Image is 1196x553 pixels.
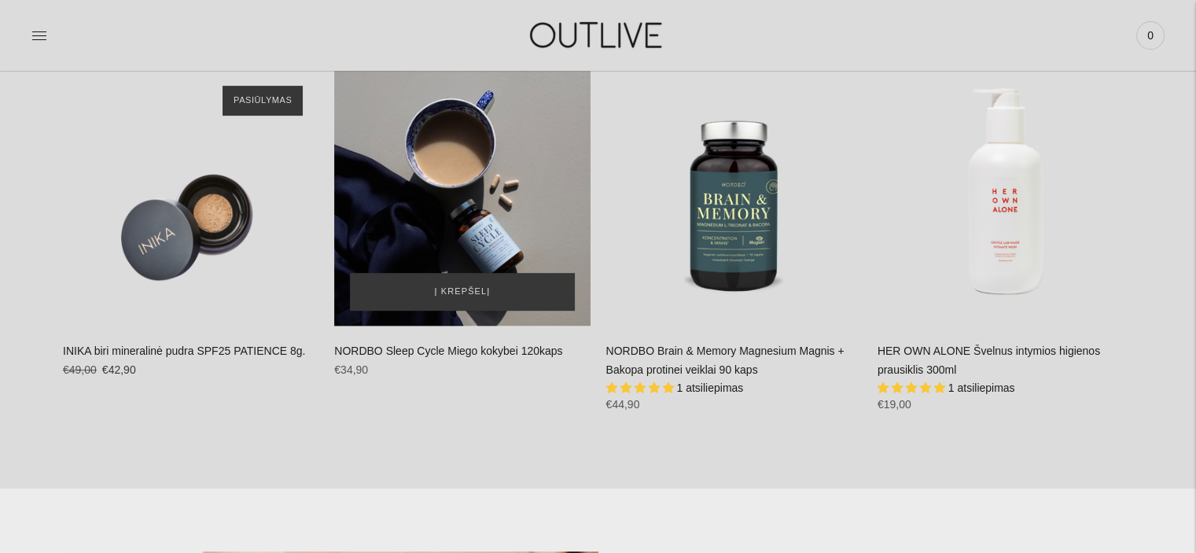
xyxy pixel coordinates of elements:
span: €44,90 [606,398,640,411]
a: HER OWN ALONE Švelnus intymios higienos prausiklis 300ml [878,345,1100,376]
a: 0 [1136,18,1165,53]
button: Į krepšelį [350,273,574,311]
span: 5.00 stars [606,382,677,394]
img: OUTLIVE [499,8,696,62]
span: 1 atsiliepimas [948,382,1015,394]
span: Į krepšelį [434,284,490,300]
span: €34,90 [334,363,368,376]
span: 1 atsiliepimas [676,382,743,394]
a: INIKA biri mineralinė pudra SPF25 PATIENCE 8g. [63,70,318,326]
span: 0 [1139,24,1161,46]
span: 5.00 stars [878,382,948,394]
a: NORDBO Brain & Memory Magnesium Magnis + Bakopa protinei veiklai 90 kaps [606,345,845,376]
a: HER OWN ALONE Švelnus intymios higienos prausiklis 300ml [878,70,1133,326]
a: NORDBO Sleep Cycle Miego kokybei 120kaps [334,345,562,357]
span: €42,90 [102,363,136,376]
a: NORDBO Sleep Cycle Miego kokybei 120kaps [334,70,590,326]
span: €19,00 [878,398,911,411]
a: NORDBO Brain & Memory Magnesium Magnis + Bakopa protinei veiklai 90 kaps [606,70,862,326]
s: €49,00 [63,363,97,376]
a: INIKA biri mineralinė pudra SPF25 PATIENCE 8g. [63,345,305,357]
